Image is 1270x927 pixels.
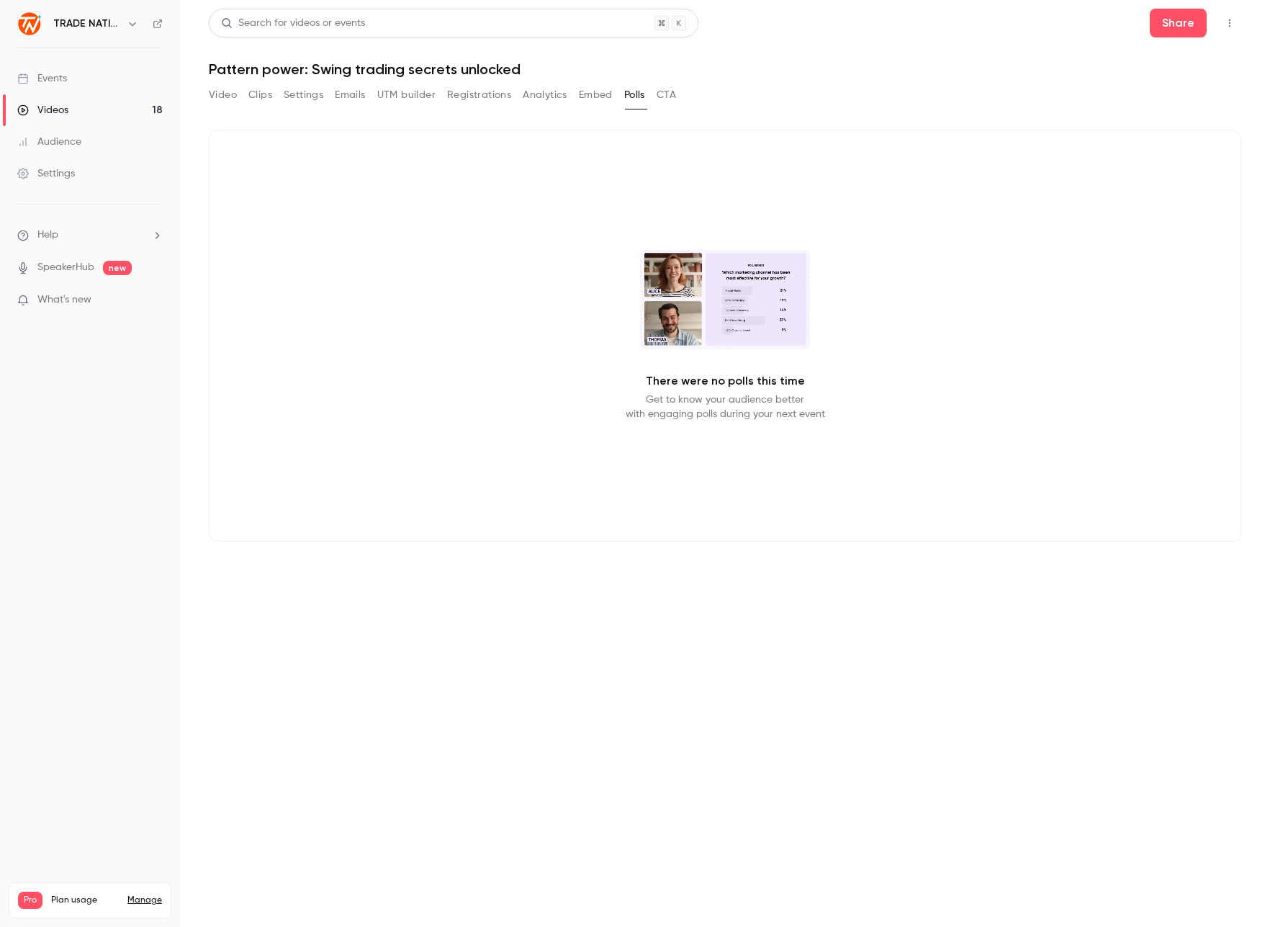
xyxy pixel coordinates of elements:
[17,71,67,86] div: Events
[284,84,323,107] button: Settings
[626,393,825,421] p: Get to know your audience better with engaging polls during your next event
[377,84,436,107] button: UTM builder
[51,895,119,906] span: Plan usage
[127,895,162,906] a: Manage
[37,260,94,275] a: SpeakerHub
[103,261,132,275] span: new
[221,16,365,31] div: Search for videos or events
[646,372,805,390] p: There were no polls this time
[523,84,567,107] button: Analytics
[37,228,58,243] span: Help
[17,228,163,243] li: help-dropdown-opener
[53,17,121,31] h6: TRADE NATION
[209,61,1241,78] h1: Pattern power: Swing trading secrets unlocked
[18,12,41,35] img: TRADE NATION
[37,292,91,308] span: What's new
[657,84,676,107] button: CTA
[17,166,75,181] div: Settings
[579,84,613,107] button: Embed
[335,84,365,107] button: Emails
[18,892,42,909] span: Pro
[447,84,511,107] button: Registrations
[17,103,68,117] div: Videos
[1150,9,1207,37] button: Share
[17,135,81,149] div: Audience
[1218,12,1241,35] button: Top Bar Actions
[248,84,272,107] button: Clips
[624,84,645,107] button: Polls
[209,84,237,107] button: Video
